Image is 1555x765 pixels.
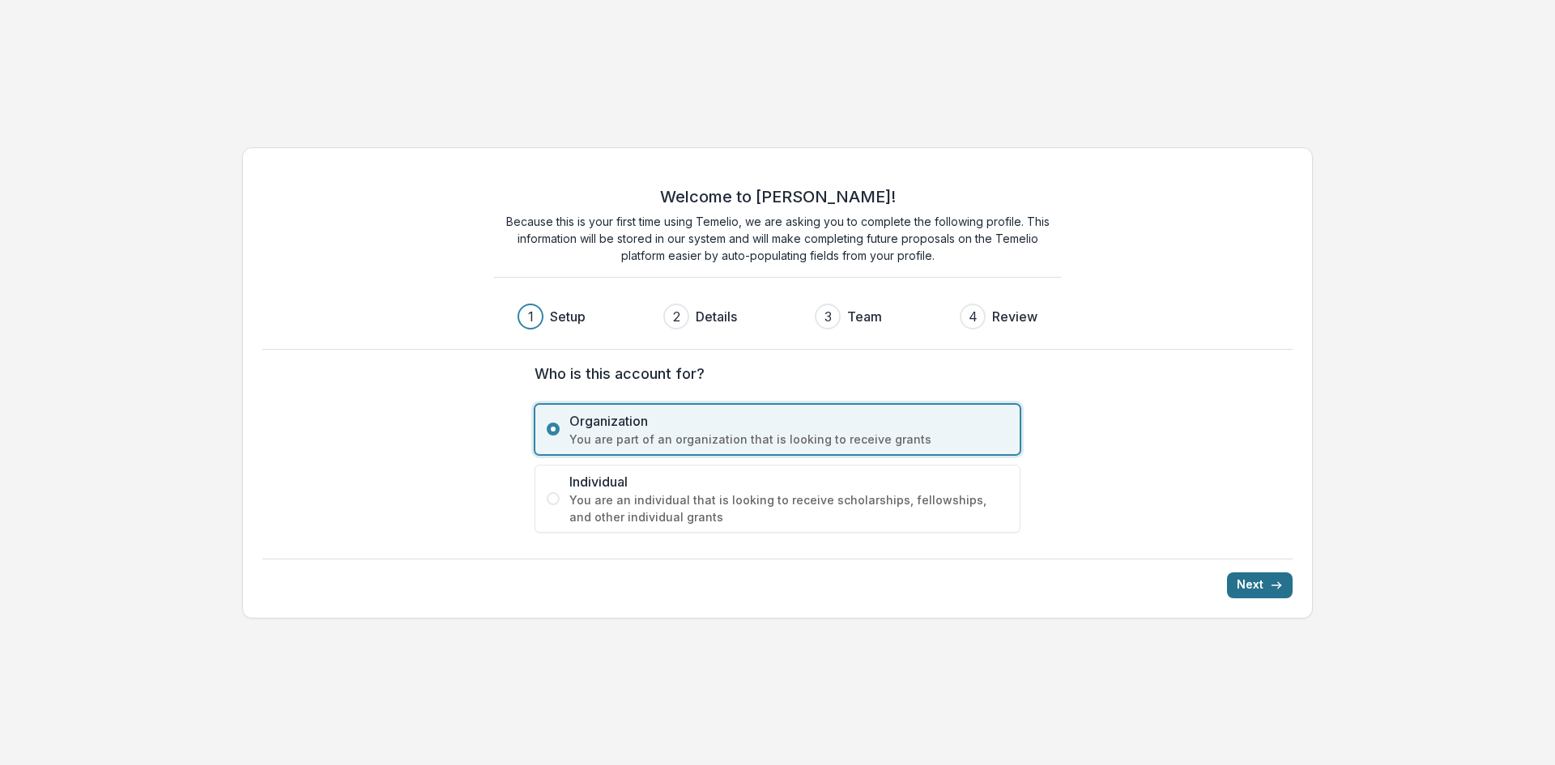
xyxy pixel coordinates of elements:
[824,307,832,326] div: 3
[569,472,1008,491] span: Individual
[569,411,1008,431] span: Organization
[969,307,978,326] div: 4
[528,307,534,326] div: 1
[518,304,1037,329] div: Progress
[673,307,680,326] div: 2
[550,307,586,326] h3: Setup
[660,187,896,206] h2: Welcome to [PERSON_NAME]!
[569,431,1008,448] span: You are part of an organization that is looking to receive grants
[696,307,737,326] h3: Details
[494,213,1061,264] p: Because this is your first time using Temelio, we are asking you to complete the following profil...
[535,363,1011,385] label: Who is this account for?
[992,307,1037,326] h3: Review
[569,491,1008,525] span: You are an individual that is looking to receive scholarships, fellowships, and other individual ...
[847,307,882,326] h3: Team
[1227,572,1293,598] button: Next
